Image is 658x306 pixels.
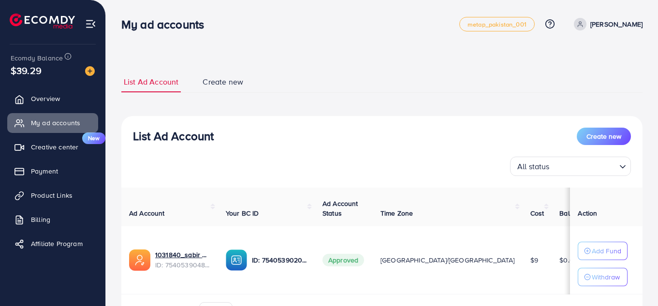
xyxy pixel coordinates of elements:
h3: My ad accounts [121,17,212,31]
a: My ad accounts [7,113,98,132]
a: metap_pakistan_001 [459,17,535,31]
div: Search for option [510,157,631,176]
span: Create new [586,131,621,141]
span: Creative center [31,142,78,152]
span: Ad Account Status [322,199,358,218]
button: Add Fund [578,242,628,260]
img: logo [10,14,75,29]
p: ID: 7540539020598689809 [252,254,307,266]
span: Time Zone [380,208,413,218]
p: Add Fund [592,245,621,257]
span: Your BC ID [226,208,259,218]
button: Create new [577,128,631,145]
iframe: Chat [617,262,651,299]
span: My ad accounts [31,118,80,128]
a: [PERSON_NAME] [570,18,643,30]
a: 1031840_sabir gabool_1755668612357 [155,250,210,260]
span: Cost [530,208,544,218]
a: Payment [7,161,98,181]
img: image [85,66,95,76]
a: Billing [7,210,98,229]
span: Affiliate Program [31,239,83,248]
span: Create new [203,76,243,87]
span: $39.29 [11,63,42,77]
a: Creative centerNew [7,137,98,157]
img: ic-ba-acc.ded83a64.svg [226,249,247,271]
span: Approved [322,254,364,266]
span: metap_pakistan_001 [468,21,526,28]
img: ic-ads-acc.e4c84228.svg [129,249,150,271]
span: Action [578,208,597,218]
img: menu [85,18,96,29]
p: Withdraw [592,271,620,283]
a: Overview [7,89,98,108]
a: Affiliate Program [7,234,98,253]
span: New [82,132,105,144]
span: Balance [559,208,585,218]
h3: List Ad Account [133,129,214,143]
span: Overview [31,94,60,103]
span: Product Links [31,190,73,200]
span: Payment [31,166,58,176]
span: Billing [31,215,50,224]
span: ID: 7540539048218099720 [155,260,210,270]
span: All status [515,160,552,174]
span: List Ad Account [124,76,178,87]
span: [GEOGRAPHIC_DATA]/[GEOGRAPHIC_DATA] [380,255,515,265]
span: Ecomdy Balance [11,53,63,63]
a: Product Links [7,186,98,205]
span: Ad Account [129,208,165,218]
p: [PERSON_NAME] [590,18,643,30]
input: Search for option [553,158,615,174]
button: Withdraw [578,268,628,286]
span: $0.66 [559,255,577,265]
span: $9 [530,255,538,265]
div: <span class='underline'>1031840_sabir gabool_1755668612357</span></br>7540539048218099720 [155,250,210,270]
